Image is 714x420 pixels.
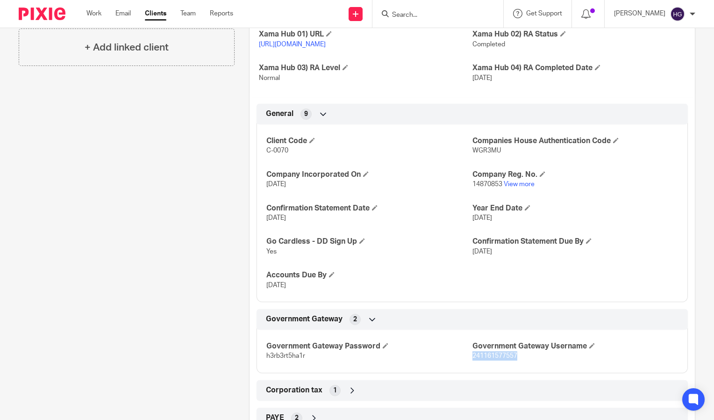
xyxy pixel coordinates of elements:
[266,270,472,280] h4: Accounts Due By
[472,181,502,188] span: 14870853
[472,147,501,154] span: WGR3MU
[472,203,678,213] h4: Year End Date
[333,386,337,395] span: 1
[353,315,357,324] span: 2
[259,41,326,48] a: [URL][DOMAIN_NAME]
[266,109,293,119] span: General
[266,237,472,246] h4: Go Cardless - DD Sign Up
[391,11,475,20] input: Search
[210,9,233,18] a: Reports
[472,41,505,48] span: Completed
[472,248,492,255] span: [DATE]
[526,10,562,17] span: Get Support
[145,9,166,18] a: Clients
[266,353,305,359] span: h3rb3rt5ha1r
[266,136,472,146] h4: Client Code
[472,341,678,351] h4: Government Gateway Username
[85,40,169,55] h4: + Add linked client
[259,29,472,39] h4: Xama Hub 01) URL
[115,9,131,18] a: Email
[266,341,472,351] h4: Government Gateway Password
[259,75,280,81] span: Normal
[472,353,517,359] span: 241161577557
[472,215,492,221] span: [DATE]
[304,109,308,119] span: 9
[472,170,678,180] h4: Company Reg. No.
[472,136,678,146] h4: Companies House Authentication Code
[86,9,101,18] a: Work
[259,63,472,73] h4: Xama Hub 03) RA Level
[266,203,472,213] h4: Confirmation Statement Date
[472,75,492,81] span: [DATE]
[266,385,322,395] span: Corporation tax
[266,248,277,255] span: Yes
[614,9,665,18] p: [PERSON_NAME]
[180,9,196,18] a: Team
[472,237,678,246] h4: Confirmation Statement Due By
[472,63,685,73] h4: Xama Hub 04) RA Completed Date
[266,147,288,154] span: C-0070
[266,314,343,324] span: Government Gateway
[266,215,286,221] span: [DATE]
[670,7,685,22] img: svg%3E
[266,170,472,180] h4: Company Incorporated On
[472,29,685,39] h4: Xama Hub 02) RA Status
[266,181,286,188] span: [DATE]
[19,7,65,20] img: Pixie
[266,282,286,289] span: [DATE]
[504,181,535,188] a: View more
